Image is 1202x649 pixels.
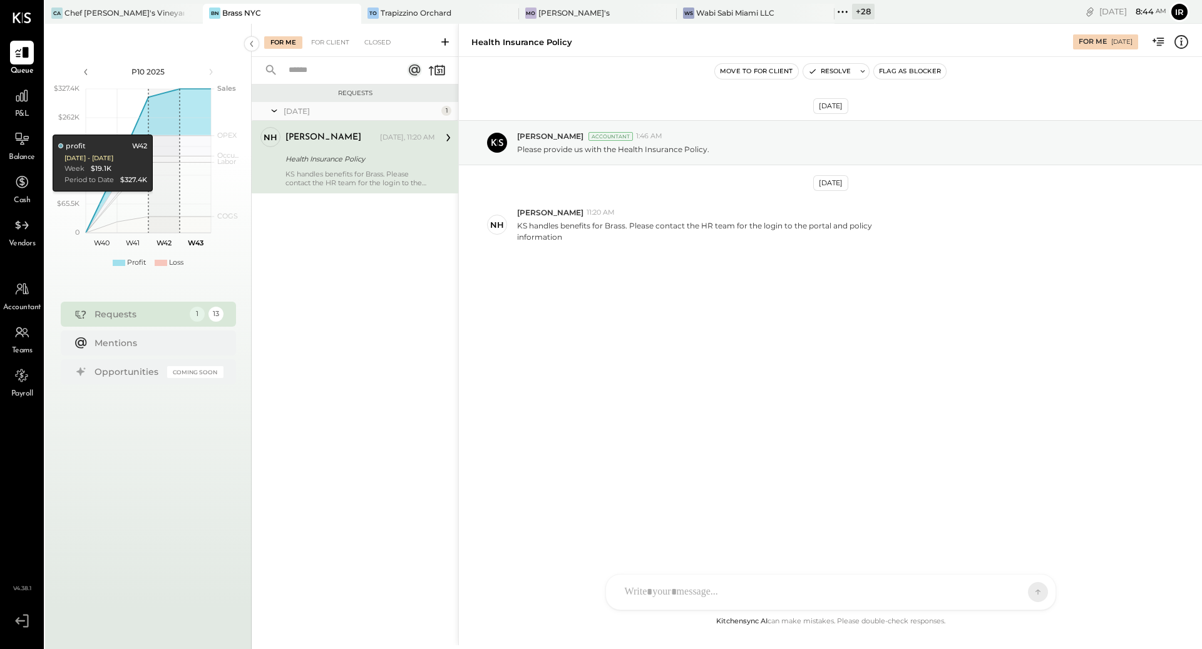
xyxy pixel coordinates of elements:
div: Coming Soon [167,366,223,378]
a: Queue [1,41,43,77]
div: [DATE] [1099,6,1166,18]
text: $262K [58,113,80,121]
div: [PERSON_NAME]'s [538,8,610,18]
span: Accountant [3,302,41,314]
div: copy link [1084,5,1096,18]
div: [DATE] - [DATE] [64,154,113,163]
div: Closed [358,36,397,49]
div: $327.4K [120,175,147,185]
div: Chef [PERSON_NAME]'s Vineyard Restaurant [64,8,184,18]
text: 0 [75,228,80,237]
div: Profit [127,258,146,268]
button: Flag as Blocker [874,64,946,79]
div: TO [367,8,379,19]
div: KS handles benefits for Brass. Please contact the HR team for the login to the portal and policy [285,170,435,187]
div: Requests [95,308,183,320]
a: Balance [1,127,43,163]
div: For Me [1079,37,1107,47]
div: 1 [190,307,205,322]
div: CA [51,8,63,19]
div: Period to Date [64,175,114,185]
div: Health Insurance Policy [471,36,572,48]
span: Queue [11,66,34,77]
div: [DATE] [1111,38,1133,46]
div: BN [209,8,220,19]
div: Requests [258,89,452,98]
text: COGS [217,212,238,220]
div: W42 [132,141,147,151]
div: 1 [441,106,451,116]
div: [DATE] [284,106,438,116]
text: W41 [126,238,140,247]
div: Wabi Sabi Miami LLC [696,8,774,18]
div: Health Insurance Policy [285,153,431,165]
text: Occu... [217,151,239,160]
div: Mentions [95,337,217,349]
a: Cash [1,170,43,207]
button: Ir [1169,2,1189,22]
a: Payroll [1,364,43,400]
div: [DATE] [813,175,848,191]
div: $19.1K [91,164,111,174]
span: [PERSON_NAME] [517,131,583,141]
span: P&L [15,109,29,120]
div: [DATE], 11:20 AM [380,133,435,143]
div: P10 2025 [95,66,202,77]
span: Teams [12,345,33,357]
div: Accountant [588,132,633,141]
div: Mo [525,8,537,19]
div: information [517,232,872,242]
div: Opportunities [95,365,161,378]
text: Labor [217,157,236,166]
div: Brass NYC [222,8,261,18]
a: Vendors [1,213,43,250]
div: [PERSON_NAME] [285,131,361,144]
p: Please provide us with the Health Insurance Policy. [517,144,709,155]
div: NH [490,219,504,231]
a: P&L [1,84,43,120]
div: WS [683,8,694,19]
span: 11:20 AM [587,208,615,218]
p: KS handles benefits for Brass. Please contact the HR team for the login to the portal and policy [517,220,872,242]
div: Trapizzino Orchard [381,8,451,18]
text: W42 [157,238,172,247]
div: Week [64,164,85,174]
div: Loss [169,258,183,268]
div: + 28 [852,4,875,19]
text: $327.4K [54,84,80,93]
text: W40 [93,238,109,247]
div: profit [58,141,86,151]
div: For Client [305,36,356,49]
div: NH [264,131,277,143]
div: 13 [208,307,223,322]
a: Accountant [1,277,43,314]
span: 1:46 AM [636,131,662,141]
div: For Me [264,36,302,49]
span: Balance [9,152,35,163]
text: W43 [187,238,203,247]
div: [DATE] [813,98,848,114]
span: [PERSON_NAME] [517,207,583,218]
button: Resolve [803,64,856,79]
span: Cash [14,195,30,207]
text: Sales [217,84,236,93]
span: Vendors [9,238,36,250]
text: OPEX [217,131,237,140]
button: Move to for client [715,64,798,79]
span: Payroll [11,389,33,400]
a: Teams [1,320,43,357]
